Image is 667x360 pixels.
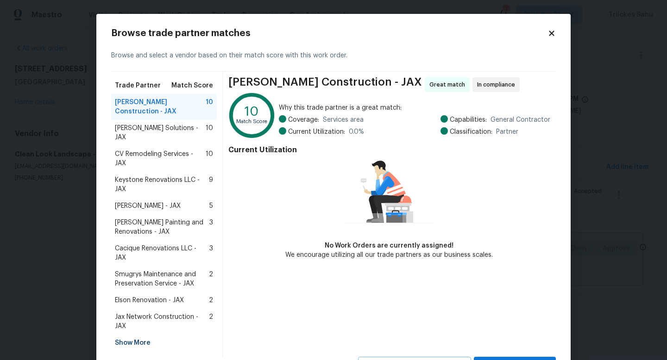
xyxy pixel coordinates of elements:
[245,105,259,118] text: 10
[115,218,209,236] span: [PERSON_NAME] Painting and Renovations - JAX
[279,103,550,112] span: Why this trade partner is a great match:
[209,201,213,211] span: 5
[111,29,547,38] h2: Browse trade partner matches
[323,115,364,124] span: Services area
[115,98,206,116] span: [PERSON_NAME] Construction - JAX
[115,175,209,194] span: Keystone Renovations LLC - JAX
[206,98,213,116] span: 10
[115,270,209,288] span: Smugrys Maintenance and Preservation Service - JAX
[209,270,213,288] span: 2
[477,80,519,89] span: In compliance
[111,335,217,351] div: Show More
[349,127,364,137] span: 0.0 %
[496,127,518,137] span: Partner
[115,124,206,142] span: [PERSON_NAME] Solutions - JAX
[236,119,267,124] text: Match Score
[209,296,213,305] span: 2
[285,250,493,260] div: We encourage utilizing all our trade partners as our business scales.
[429,80,469,89] span: Great match
[206,124,213,142] span: 10
[115,201,181,211] span: [PERSON_NAME] - JAX
[491,115,550,124] span: General Contractor
[209,175,213,194] span: 9
[206,149,213,168] span: 10
[209,218,213,236] span: 3
[450,127,492,137] span: Classification:
[171,81,213,90] span: Match Score
[115,81,161,90] span: Trade Partner
[209,312,213,331] span: 2
[115,149,206,168] span: CV Remodeling Services - JAX
[228,77,422,92] span: [PERSON_NAME] Construction - JAX
[115,244,209,262] span: Cacique Renovations LLC - JAX
[450,115,487,124] span: Capabilities:
[288,115,319,124] span: Coverage:
[115,296,184,305] span: Elson Renovation - JAX
[209,244,213,262] span: 3
[115,312,209,331] span: Jax Network Construction - JAX
[288,127,345,137] span: Current Utilization:
[111,40,556,72] div: Browse and select a vendor based on their match score with this work order.
[228,145,550,155] h4: Current Utilization
[285,241,493,250] div: No Work Orders are currently assigned!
